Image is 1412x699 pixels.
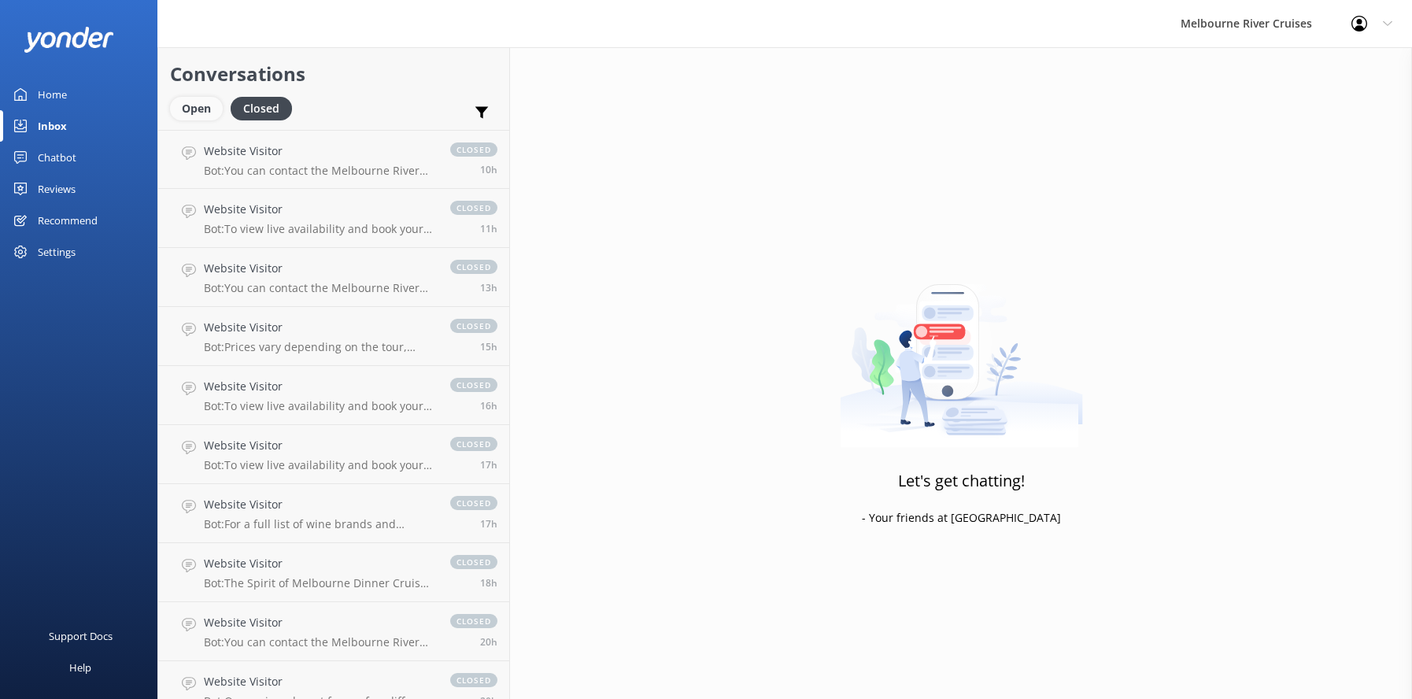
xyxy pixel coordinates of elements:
div: Settings [38,236,76,268]
h4: Website Visitor [204,319,434,336]
span: Aug 25 2025 10:28pm (UTC +10:00) Australia/Sydney [480,163,497,176]
span: Aug 25 2025 03:21pm (UTC +10:00) Australia/Sydney [480,576,497,590]
span: closed [450,673,497,687]
img: yonder-white-logo.png [24,27,114,53]
span: closed [450,378,497,392]
a: Website VisitorBot:To view live availability and book your Melbourne River Cruise experience, ple... [158,425,509,484]
div: Recommend [38,205,98,236]
h2: Conversations [170,59,497,89]
span: closed [450,260,497,274]
p: Bot: To view live availability and book your Melbourne River Cruise experience, click [URL][DOMAI... [204,222,434,236]
p: Bot: Prices vary depending on the tour, season, group size, and fare type. For the most up-to-dat... [204,340,434,354]
span: Aug 25 2025 01:11pm (UTC +10:00) Australia/Sydney [480,635,497,649]
span: closed [450,496,497,510]
a: Website VisitorBot:Prices vary depending on the tour, season, group size, and fare type. For the ... [158,307,509,366]
div: Chatbot [38,142,76,173]
p: Bot: The Spirit of Melbourne Dinner Cruise check-in closes at 7:30pm sharp, and late arrivals can... [204,576,434,590]
p: Bot: You can contact the Melbourne River Cruises team by emailing [EMAIL_ADDRESS][DOMAIN_NAME]. V... [204,635,434,649]
span: closed [450,142,497,157]
h4: Website Visitor [204,496,434,513]
h4: Website Visitor [204,673,434,690]
h4: Website Visitor [204,378,434,395]
p: Bot: You can contact the Melbourne River Cruises team by emailing [EMAIL_ADDRESS][DOMAIN_NAME]. F... [204,281,434,295]
span: closed [450,201,497,215]
span: Aug 25 2025 04:00pm (UTC +10:00) Australia/Sydney [480,458,497,472]
span: Aug 25 2025 07:34pm (UTC +10:00) Australia/Sydney [480,281,497,294]
a: Website VisitorBot:You can contact the Melbourne River Cruises team by emailing [EMAIL_ADDRESS][D... [158,248,509,307]
p: - Your friends at [GEOGRAPHIC_DATA] [862,509,1061,527]
div: Support Docs [49,620,113,652]
div: Inbox [38,110,67,142]
span: closed [450,614,497,628]
img: artwork of a man stealing a conversation from at giant smartphone [840,251,1083,448]
div: Closed [231,97,292,120]
a: Website VisitorBot:The Spirit of Melbourne Dinner Cruise check-in closes at 7:30pm sharp, and lat... [158,543,509,602]
div: Help [69,652,91,683]
h4: Website Visitor [204,260,434,277]
a: Website VisitorBot:To view live availability and book your Melbourne River Cruise experience, cli... [158,189,509,248]
h4: Website Visitor [204,142,434,160]
p: Bot: To view live availability and book your Melbourne River Cruise experience, please visit: [UR... [204,399,434,413]
span: Aug 25 2025 09:36pm (UTC +10:00) Australia/Sydney [480,222,497,235]
h4: Website Visitor [204,201,434,218]
a: Website VisitorBot:You can contact the Melbourne River Cruises team by emailing [EMAIL_ADDRESS][D... [158,602,509,661]
p: Bot: You can contact the Melbourne River Cruises team by emailing [EMAIL_ADDRESS][DOMAIN_NAME]. V... [204,164,434,178]
h4: Website Visitor [204,555,434,572]
p: Bot: To view live availability and book your Melbourne River Cruise experience, please visit: [UR... [204,458,434,472]
div: Open [170,97,223,120]
h4: Website Visitor [204,614,434,631]
span: closed [450,437,497,451]
span: closed [450,319,497,333]
a: Website VisitorBot:For a full list of wine brands and specific drink options, please email us. We... [158,484,509,543]
h3: Let's get chatting! [898,468,1025,494]
span: Aug 25 2025 04:58pm (UTC +10:00) Australia/Sydney [480,399,497,412]
a: Website VisitorBot:You can contact the Melbourne River Cruises team by emailing [EMAIL_ADDRESS][D... [158,130,509,189]
span: closed [450,555,497,569]
h4: Website Visitor [204,437,434,454]
a: Closed [231,99,300,116]
a: Website VisitorBot:To view live availability and book your Melbourne River Cruise experience, ple... [158,366,509,425]
div: Reviews [38,173,76,205]
span: Aug 25 2025 05:44pm (UTC +10:00) Australia/Sydney [480,340,497,353]
a: Open [170,99,231,116]
div: Home [38,79,67,110]
span: Aug 25 2025 03:37pm (UTC +10:00) Australia/Sydney [480,517,497,531]
p: Bot: For a full list of wine brands and specific drink options, please email us. We proudly serve... [204,517,434,531]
